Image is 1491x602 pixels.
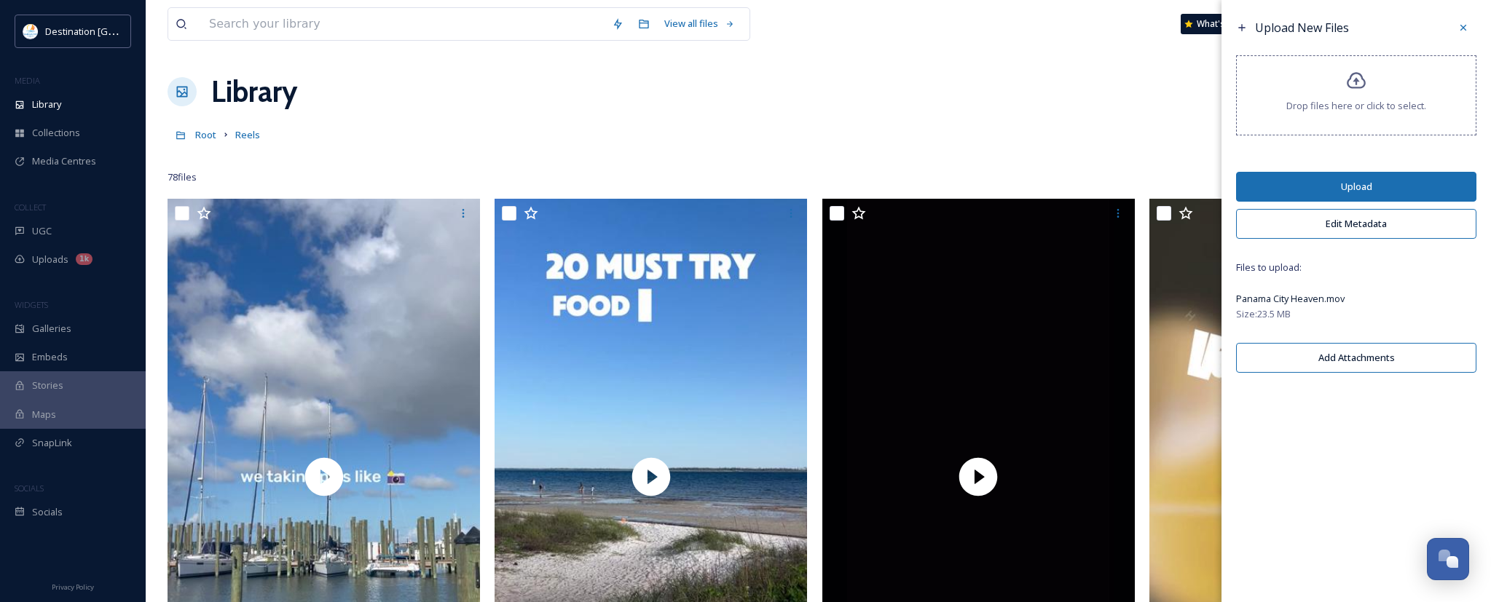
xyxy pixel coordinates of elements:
span: Size: 23.5 MB [1236,307,1291,321]
a: Privacy Policy [52,577,94,595]
div: 1k [76,253,93,265]
span: Library [32,98,61,111]
span: Root [195,128,216,141]
span: Media Centres [32,154,96,168]
span: Galleries [32,322,71,336]
button: Open Chat [1427,538,1469,580]
a: Reels [235,126,260,143]
span: Uploads [32,253,68,266]
a: Library [211,70,297,114]
span: COLLECT [15,202,46,213]
button: Add Attachments [1236,343,1476,373]
span: Panama City Heaven.mov [1236,292,1345,305]
span: Destination [GEOGRAPHIC_DATA] [45,24,190,38]
a: View all files [657,9,742,38]
span: Privacy Policy [52,582,94,592]
span: SOCIALS [15,483,44,494]
button: Edit Metadata [1236,209,1476,239]
span: 78 file s [168,170,197,184]
span: SnapLink [32,436,72,450]
span: Drop files here or click to select. [1286,99,1426,113]
span: Upload New Files [1255,20,1349,36]
input: Search your library [202,8,605,40]
span: MEDIA [15,75,40,86]
span: Embeds [32,350,68,364]
span: Reels [235,128,260,141]
span: Files to upload: [1236,261,1476,274]
span: Maps [32,408,56,421]
span: WIDGETS [15,299,48,310]
span: Socials [32,505,63,519]
img: download.png [23,24,38,39]
span: Collections [32,126,80,140]
button: Upload [1236,172,1476,202]
a: Root [195,126,216,143]
span: Stories [32,379,63,392]
span: UGC [32,224,52,238]
a: What's New [1181,14,1254,34]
